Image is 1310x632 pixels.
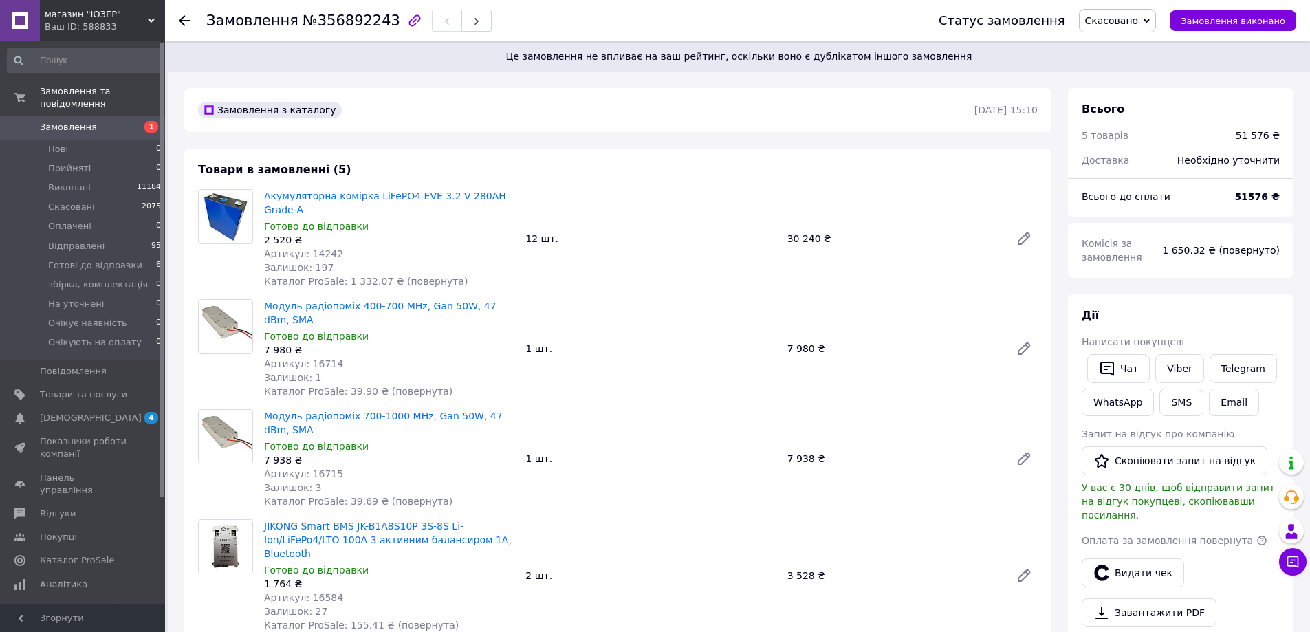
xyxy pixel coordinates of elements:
span: 0 [156,143,161,155]
a: Viber [1155,354,1203,383]
span: Прийняті [48,162,91,175]
span: Каталог ProSale: 39.90 ₴ (повернута) [264,386,452,397]
span: магазин "ЮЗЕР" [45,8,148,21]
a: Завантажити PDF [1082,598,1216,627]
span: 0 [156,220,161,232]
span: Доставка [1082,155,1129,166]
a: Модуль радіопоміх 700-1000 MHz, Gan 50W, 47 dBm, SMA [264,411,503,435]
span: 11184 [137,182,161,194]
span: Очікують на оплату [48,336,142,349]
img: JIKONG Smart BMS JK-B1A8S10P 3S-8S Li-Ion/LiFePo4/LTO 100A 3 активним балансиром 1A, Bluetooth [206,520,246,574]
span: Аналітика [40,578,87,591]
span: Всього [1082,102,1124,116]
div: 1 шт. [520,339,781,358]
img: Акумуляторна комірка LiFePO4 EVE 3.2 V 280AH Grade-A [199,190,252,243]
span: 1 650.32 ₴ (повернуто) [1162,245,1280,256]
span: Оплата за замовлення повернута [1082,535,1253,546]
span: 1 [144,121,158,133]
span: Комісія за замовлення [1082,238,1142,263]
span: Виконані [48,182,91,194]
a: Модуль радіопоміх 400-700 MHz, Gan 50W, 47 dBm, SMA [264,301,496,325]
span: Нові [48,143,68,155]
span: 0 [156,317,161,329]
span: Скасовано [1085,15,1139,26]
div: Повернутися назад [179,14,190,28]
div: 1 764 ₴ [264,577,514,591]
span: Це замовлення не впливає на ваш рейтинг, оскільки воно є дублікатом іншого замовлення [184,50,1293,63]
span: 6 [156,259,161,272]
div: 7 938 ₴ [264,453,514,467]
span: Каталог ProSale [40,554,114,567]
div: 3 528 ₴ [782,566,1005,585]
span: Каталог ProSale: 1 332.07 ₴ (повернута) [264,276,468,287]
span: На уточнені [48,298,104,310]
div: 7 938 ₴ [782,449,1005,468]
a: Telegram [1210,354,1277,383]
div: 7 980 ₴ [264,343,514,357]
span: Дії [1082,309,1099,322]
span: 0 [156,298,161,310]
span: Залишок: 1 [264,372,322,383]
span: Готові до відправки [48,259,142,272]
span: Артикул: 16715 [264,468,343,479]
span: №356892243 [303,12,400,29]
button: Email [1209,389,1259,416]
time: [DATE] 15:10 [974,105,1038,116]
span: Товари та послуги [40,389,127,401]
span: 5 товарів [1082,130,1128,141]
span: Показники роботи компанії [40,435,127,460]
span: 0 [156,336,161,349]
span: 0 [156,279,161,291]
span: Всього до сплати [1082,191,1170,202]
span: Готово до відправки [264,441,369,452]
div: Статус замовлення [939,14,1065,28]
span: Готово до відправки [264,331,369,342]
span: У вас є 30 днів, щоб відправити запит на відгук покупцеві, скопіювавши посилання. [1082,482,1275,521]
b: 51576 ₴ [1234,191,1280,202]
button: Замовлення виконано [1170,10,1296,31]
span: Інструменти веб-майстра та SEO [40,602,127,626]
a: Акумуляторна комірка LiFePO4 EVE 3.2 V 280AH Grade-A [264,190,506,215]
div: Замовлення з каталогу [198,102,342,118]
div: 51 576 ₴ [1236,129,1280,142]
span: 0 [156,162,161,175]
span: 4 [144,412,158,424]
div: 2 520 ₴ [264,233,514,247]
span: 95 [151,240,161,252]
span: Повідомлення [40,365,107,378]
span: Товари в замовленні (5) [198,163,351,176]
span: Відгуки [40,508,76,520]
a: Редагувати [1010,335,1038,362]
span: Артикул: 16584 [264,592,343,603]
a: JIKONG Smart BMS JK-B1A8S10P 3S-8S Li-Ion/LiFePo4/LTO 100A 3 активним балансиром 1A, Bluetooth [264,521,512,559]
span: Готово до відправки [264,565,369,576]
span: Залишок: 197 [264,262,334,273]
span: Каталог ProSale: 155.41 ₴ (повернута) [264,620,459,631]
button: Видати чек [1082,558,1184,587]
a: Редагувати [1010,445,1038,472]
span: Скасовані [48,201,95,213]
img: Модуль радіопоміх 400-700 MHz, Gan 50W, 47 dBm, SMA [199,300,252,353]
span: Замовлення виконано [1181,16,1285,26]
span: 2075 [142,201,161,213]
span: Артикул: 14242 [264,248,343,259]
div: 2 шт. [520,566,781,585]
span: Замовлення та повідомлення [40,85,165,110]
input: Пошук [7,48,162,73]
span: Очікує наявність [48,317,127,329]
span: Оплачені [48,220,91,232]
span: Написати покупцеві [1082,336,1184,347]
button: Скопіювати запит на відгук [1082,446,1267,475]
a: Редагувати [1010,225,1038,252]
span: Каталог ProSale: 39.69 ₴ (повернута) [264,496,452,507]
div: Необхідно уточнити [1169,145,1288,175]
button: Чат [1087,354,1150,383]
div: 1 шт. [520,449,781,468]
div: 12 шт. [520,229,781,248]
div: Ваш ID: 588833 [45,21,165,33]
span: Покупці [40,531,77,543]
div: 30 240 ₴ [782,229,1005,248]
span: збірка, комплектація [48,279,148,291]
img: Модуль радіопоміх 700-1000 MHz, Gan 50W, 47 dBm, SMA [199,410,252,464]
span: Панель управління [40,472,127,497]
